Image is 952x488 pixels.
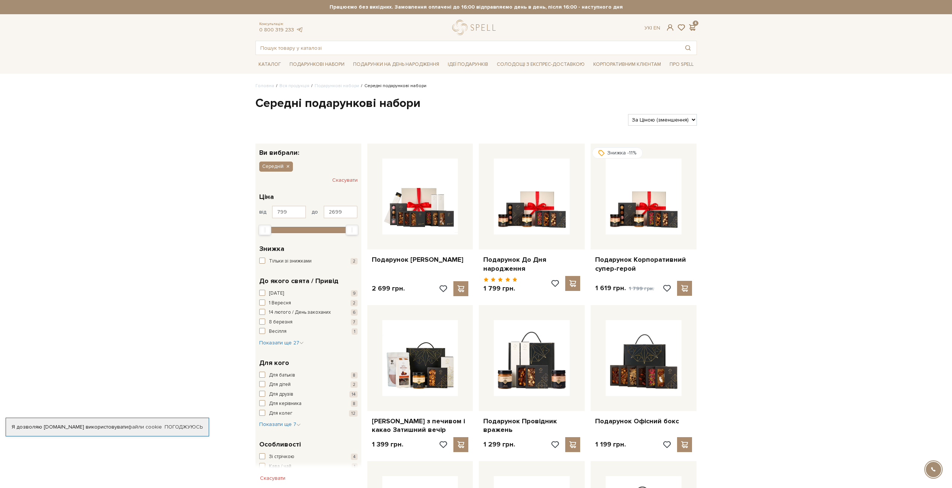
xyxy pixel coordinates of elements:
button: 1 Вересня 2 [259,300,358,307]
a: Подарунок Офісний бокс [595,417,692,426]
span: Ціна [259,192,274,202]
span: 14 лютого / День закоханих [269,309,331,316]
a: Подарункові набори [315,83,359,89]
button: Скасувати [332,174,358,186]
div: Ви вибрали: [255,144,361,156]
p: 2 699 грн. [372,284,405,293]
a: Головна [255,83,274,89]
div: Ук [645,25,660,31]
span: Для батьків [269,372,295,379]
button: Скасувати [255,472,290,484]
div: Min [258,225,271,235]
button: Для керівника 8 [259,400,358,408]
span: 6 [351,309,358,316]
a: Подарунок Корпоративний супер-герой [595,255,692,273]
button: Для колег 12 [259,410,358,417]
span: 2 [351,258,358,264]
span: Для колег [269,410,293,417]
div: Я дозволяю [DOMAIN_NAME] використовувати [6,424,209,430]
span: До якого свята / Привід [259,276,339,286]
li: Середні подарункові набори [359,83,426,89]
span: [DATE] [269,290,284,297]
button: Для батьків 8 [259,372,358,379]
a: 0 800 319 233 [259,27,294,33]
input: Ціна [272,206,306,218]
input: Пошук товару у каталозі [256,41,679,55]
span: 8 березня [269,319,293,326]
a: Подарункові набори [287,59,348,70]
span: 1 [352,463,358,470]
a: Подарунок Провідник вражень [483,417,580,435]
button: Пошук товару у каталозі [679,41,697,55]
button: Тільки зі знижками 2 [259,258,358,265]
span: Весілля [269,328,287,335]
button: Середній [259,162,293,171]
span: від [259,209,266,215]
button: Показати ще 27 [259,339,304,347]
p: 1 799 грн. [483,284,517,293]
span: 8 [351,372,358,378]
button: Для друзів 14 [259,391,358,398]
a: En [653,25,660,31]
div: Max [346,225,358,235]
p: 1 199 грн. [595,440,626,449]
span: Тільки зі знижками [269,258,312,265]
span: 1 Вересня [269,300,291,307]
span: 2 [351,381,358,388]
span: Для керівника [269,400,301,408]
p: 1 299 грн. [483,440,515,449]
span: до [312,209,318,215]
span: 7 [351,319,358,325]
button: [DATE] 9 [259,290,358,297]
a: Корпоративним клієнтам [590,59,664,70]
a: Про Spell [667,59,697,70]
button: Весілля 1 [259,328,358,335]
span: 9 [351,290,358,297]
p: 1 399 грн. [372,440,403,449]
h1: Середні подарункові набори [255,96,697,111]
input: Ціна [324,206,358,218]
span: 14 [349,391,358,398]
span: 2 [351,300,358,306]
button: Показати ще 7 [259,421,301,428]
a: logo [452,20,499,35]
span: Показати ще 7 [259,421,301,427]
span: Консультація: [259,22,303,27]
button: Зі стрічкою 4 [259,453,358,461]
a: Подарунок До Дня народження [483,255,580,273]
span: 12 [349,410,358,417]
span: Кава / чай [269,463,291,470]
div: Знижка -11% [592,147,643,159]
a: telegram [296,27,303,33]
span: Середній [262,163,284,170]
span: 1 [352,328,358,335]
a: файли cookie [128,424,162,430]
button: 14 лютого / День закоханих 6 [259,309,358,316]
span: Зі стрічкою [269,453,294,461]
span: Знижка [259,244,284,254]
button: Кава / чай 1 [259,463,358,470]
span: 8 [351,400,358,407]
span: 4 [351,454,358,460]
a: Каталог [255,59,284,70]
p: 1 619 грн. [595,284,654,293]
a: Подарунок [PERSON_NAME] [372,255,469,264]
span: Для друзів [269,391,293,398]
a: Подарунки на День народження [350,59,442,70]
span: | [651,25,652,31]
a: [PERSON_NAME] з печивом і какао Затишний вечір [372,417,469,435]
button: Для дітей 2 [259,381,358,389]
button: 8 березня 7 [259,319,358,326]
span: 1 799 грн. [629,285,654,292]
a: Солодощі з експрес-доставкою [494,58,588,71]
span: Особливості [259,439,301,449]
span: Для дітей [269,381,291,389]
a: Ідеї подарунків [445,59,491,70]
span: Показати ще 27 [259,340,304,346]
a: Вся продукція [279,83,309,89]
strong: Працюємо без вихідних. Замовлення оплачені до 16:00 відправляємо день в день, після 16:00 - насту... [255,4,697,10]
span: Для кого [259,358,289,368]
a: Погоджуюсь [165,424,203,430]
